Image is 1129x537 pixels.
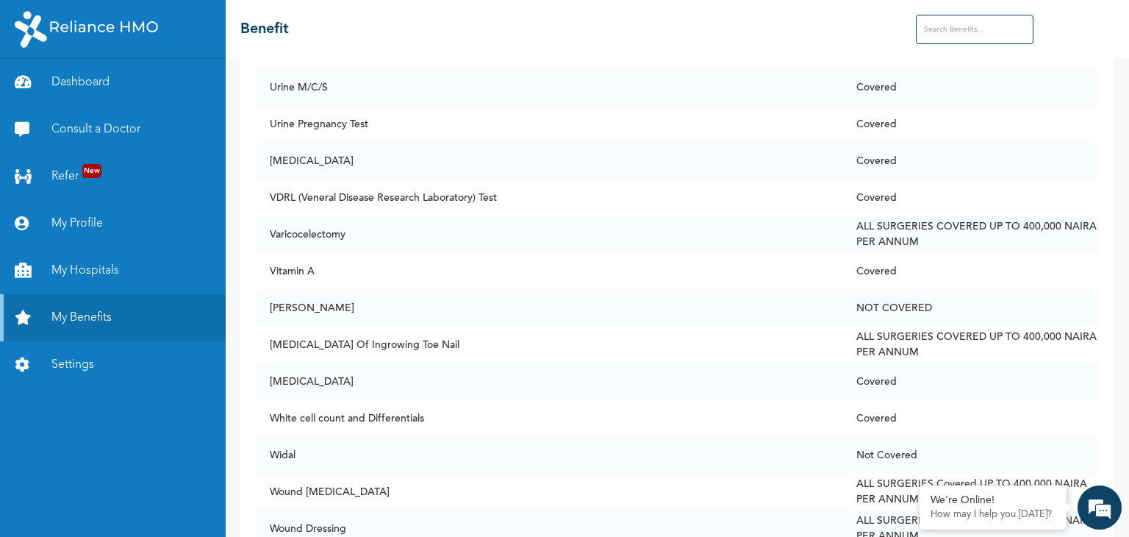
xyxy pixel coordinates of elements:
[842,69,1100,106] td: Covered
[76,82,247,102] div: Chat with us now
[255,474,841,511] td: Wound [MEDICAL_DATA]
[82,164,101,178] span: New
[842,106,1100,143] td: Covered
[241,7,276,43] div: Minimize live chat window
[255,106,841,143] td: Urine Pregnancy Test
[27,74,60,110] img: d_794563401_company_1708531726252_794563401
[255,69,841,106] td: Urine M/C/S
[255,290,841,327] td: [PERSON_NAME]
[255,327,841,363] td: [MEDICAL_DATA] Of Ingrowing Toe Nail
[842,216,1100,253] td: ALL SURGERIES COVERED UP TO 400,000 NAIRA PER ANNUM
[255,216,841,253] td: Varicocelectomy
[255,400,841,437] td: White cell count and Differentials
[255,437,841,474] td: Widal
[931,494,1055,507] div: We're Online!
[916,15,1033,44] input: Search Benefits...
[931,509,1055,521] p: How may I help you today?
[842,437,1100,474] td: Not Covered
[842,143,1100,179] td: Covered
[15,11,158,48] img: RelianceHMO's Logo
[7,406,280,458] textarea: Type your message and hit 'Enter'
[85,188,203,336] span: We're online!
[255,179,841,216] td: VDRL (Veneral Disease Research Laboratory) Test
[842,400,1100,437] td: Covered
[842,253,1100,290] td: Covered
[842,290,1100,327] td: NOT COVERED
[842,363,1100,400] td: Covered
[255,143,841,179] td: [MEDICAL_DATA]
[255,253,841,290] td: Vitamin A
[842,179,1100,216] td: Covered
[7,483,144,494] span: Conversation
[842,474,1100,511] td: ALL SURGERIES Covered UP TO 400,000 NAIRA PER ANNUM
[144,458,281,503] div: FAQs
[255,363,841,400] td: [MEDICAL_DATA]
[842,327,1100,363] td: ALL SURGERIES COVERED UP TO 400,000 NAIRA PER ANNUM
[240,18,289,40] h2: Benefit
